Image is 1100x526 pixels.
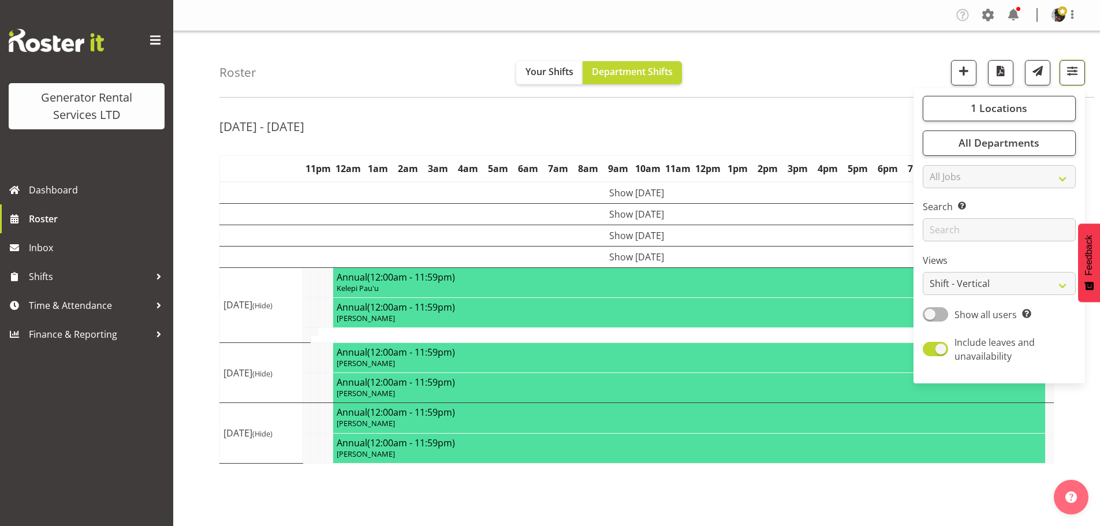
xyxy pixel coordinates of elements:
span: (12:00am - 11:59pm) [367,271,455,283]
span: [PERSON_NAME] [337,388,395,398]
h4: Annual [337,406,1042,418]
td: [DATE] [220,267,303,342]
h4: Annual [337,346,1042,358]
th: 10am [633,155,663,182]
button: Your Shifts [516,61,583,84]
button: Send a list of all shifts for the selected filtered period to all rostered employees. [1025,60,1050,85]
td: [DATE] [220,403,303,463]
th: 12pm [693,155,723,182]
img: zak-c4-tapling8d06a56ee3cf7edc30ba33f1efe9ca8c.png [1051,8,1065,22]
span: (12:00am - 11:59pm) [367,376,455,389]
td: Show [DATE] [220,182,1054,204]
button: Filter Shifts [1060,60,1085,85]
button: Add a new shift [951,60,976,85]
img: help-xxl-2.png [1065,491,1077,503]
button: Department Shifts [583,61,682,84]
span: (Hide) [252,428,273,439]
th: 1am [363,155,393,182]
td: Show [DATE] [220,203,1054,225]
span: Shifts [29,268,150,285]
span: (12:00am - 11:59pm) [367,301,455,314]
th: 8am [573,155,603,182]
button: Feedback - Show survey [1078,223,1100,302]
span: Roster [29,210,167,227]
h2: [DATE] - [DATE] [219,119,304,134]
span: Department Shifts [592,65,673,78]
th: 1pm [723,155,753,182]
th: 11pm [303,155,333,182]
td: [DATE] [220,343,303,403]
span: Finance & Reporting [29,326,150,343]
th: 5am [483,155,513,182]
label: Search [923,200,1076,214]
label: Views [923,253,1076,267]
span: (Hide) [252,300,273,311]
input: Search [923,218,1076,241]
th: 11am [663,155,693,182]
span: All Departments [959,136,1039,150]
th: 7pm [903,155,933,182]
h4: Annual [337,437,1042,449]
span: Dashboard [29,181,167,199]
th: 3pm [783,155,813,182]
th: 6pm [873,155,903,182]
span: [PERSON_NAME] [337,449,395,459]
th: 3am [423,155,453,182]
span: Show all users [954,308,1017,321]
span: [PERSON_NAME] [337,313,395,323]
th: 7am [543,155,573,182]
span: Include leaves and unavailability [954,336,1035,363]
th: 4pm [813,155,843,182]
span: Feedback [1084,235,1094,275]
button: Download a PDF of the roster according to the set date range. [988,60,1013,85]
h4: Annual [337,271,1042,283]
th: 5pm [843,155,873,182]
h4: Annual [337,301,1042,313]
span: Your Shifts [525,65,573,78]
span: (12:00am - 11:59pm) [367,406,455,419]
td: Show [DATE] [220,225,1054,246]
h4: Annual [337,376,1042,388]
th: 2pm [753,155,783,182]
th: 6am [513,155,543,182]
span: (12:00am - 11:59pm) [367,437,455,449]
th: 12am [333,155,363,182]
span: Time & Attendance [29,297,150,314]
span: 1 Locations [971,101,1027,115]
button: 1 Locations [923,96,1076,121]
span: Kelepi Pau'u [337,283,379,293]
th: 4am [453,155,483,182]
th: 9am [603,155,633,182]
span: [PERSON_NAME] [337,358,395,368]
span: (Hide) [252,368,273,379]
div: Generator Rental Services LTD [20,89,153,124]
td: Show [DATE] [220,246,1054,267]
span: [PERSON_NAME] [337,418,395,428]
th: 2am [393,155,423,182]
span: (12:00am - 11:59pm) [367,346,455,359]
img: Rosterit website logo [9,29,104,52]
span: Inbox [29,239,167,256]
h4: Roster [219,66,256,79]
button: All Departments [923,130,1076,156]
